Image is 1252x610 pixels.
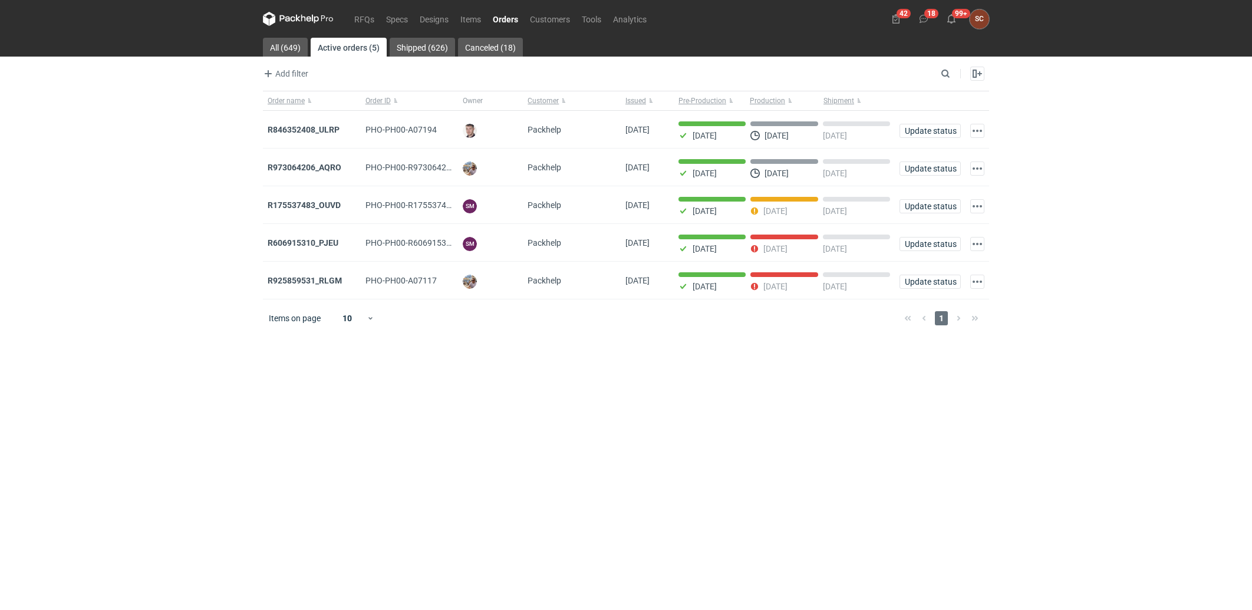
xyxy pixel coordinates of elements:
span: Shipment [823,96,854,105]
p: [DATE] [763,282,788,291]
button: 42 [887,9,905,28]
button: Shipment [821,91,895,110]
span: Update status [905,164,956,173]
p: [DATE] [765,169,789,178]
button: Actions [970,237,984,251]
svg: Packhelp Pro [263,12,334,26]
button: Customer [523,91,621,110]
a: Specs [380,12,414,26]
p: [DATE] [823,206,847,216]
p: [DATE] [693,169,717,178]
button: Order ID [361,91,459,110]
span: PHO-PH00-A07194 [365,125,437,134]
p: [DATE] [823,169,847,178]
button: Production [747,91,821,110]
span: 21/08/2025 [625,238,650,248]
span: Owner [463,96,483,105]
span: Packhelp [528,276,561,285]
p: [DATE] [693,131,717,140]
span: 08/09/2025 [625,125,650,134]
input: Search [938,67,976,81]
button: Update status [900,275,961,289]
a: Tools [576,12,607,26]
span: PHO-PH00-R175537483_OUVD [365,200,481,210]
button: Update status [900,199,961,213]
button: Issued [621,91,674,110]
span: 18/08/2025 [625,276,650,285]
a: Items [454,12,487,26]
button: Update status [900,237,961,251]
span: Packhelp [528,125,561,134]
p: [DATE] [823,282,847,291]
p: [DATE] [763,206,788,216]
span: Production [750,96,785,105]
span: Packhelp [528,238,561,248]
p: [DATE] [823,244,847,253]
span: Order name [268,96,305,105]
img: Michał Palasek [463,275,477,289]
span: Pre-Production [678,96,726,105]
a: Active orders (5) [311,38,387,57]
span: 03/09/2025 [625,163,650,172]
p: [DATE] [763,244,788,253]
span: PHO-PH00-R973064206_AQRO [365,163,482,172]
span: Issued [625,96,646,105]
a: Shipped (626) [390,38,455,57]
img: Michał Palasek [463,161,477,176]
a: R973064206_AQRO [268,163,341,172]
button: Add filter [261,67,309,81]
span: Packhelp [528,200,561,210]
span: PHO-PH00-A07117 [365,276,437,285]
span: Packhelp [528,163,561,172]
div: 10 [328,310,367,327]
span: 27/08/2025 [625,200,650,210]
span: Add filter [261,67,308,81]
a: Canceled (18) [458,38,523,57]
figcaption: SM [463,237,477,251]
button: Pre-Production [674,91,747,110]
a: Orders [487,12,524,26]
button: Actions [970,124,984,138]
button: 18 [914,9,933,28]
a: All (649) [263,38,308,57]
button: Actions [970,199,984,213]
a: R925859531_RLGM [268,276,342,285]
button: Update status [900,161,961,176]
a: R175537483_OUVD [268,200,341,210]
img: Maciej Sikora [463,124,477,138]
span: Items on page [269,312,321,324]
span: Update status [905,240,956,248]
span: Customer [528,96,559,105]
a: Designs [414,12,454,26]
div: Sylwia Cichórz [970,9,989,29]
p: [DATE] [693,244,717,253]
p: [DATE] [765,131,789,140]
span: Update status [905,127,956,135]
p: [DATE] [693,206,717,216]
button: Actions [970,161,984,176]
a: Customers [524,12,576,26]
span: PHO-PH00-R606915310_PJEU [365,238,479,248]
span: Update status [905,202,956,210]
button: 99+ [942,9,961,28]
a: R606915310_PJEU [268,238,338,248]
button: SC [970,9,989,29]
a: R846352408_ULRP [268,125,340,134]
a: RFQs [348,12,380,26]
a: Analytics [607,12,653,26]
span: Order ID [365,96,391,105]
p: [DATE] [823,131,847,140]
button: Order name [263,91,361,110]
p: [DATE] [693,282,717,291]
span: Update status [905,278,956,286]
button: Update status [900,124,961,138]
figcaption: SM [463,199,477,213]
button: Actions [970,275,984,289]
span: 1 [935,311,948,325]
